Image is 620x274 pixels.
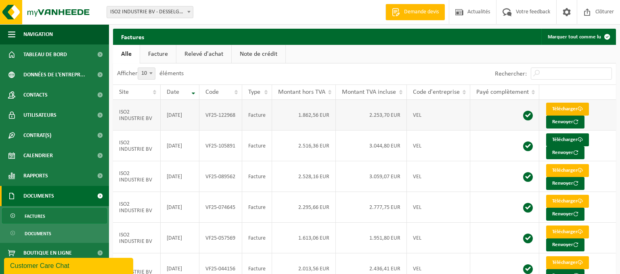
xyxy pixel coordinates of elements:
a: Note de crédit [232,45,285,63]
td: 3.059,07 EUR [336,161,406,192]
td: 1.951,80 EUR [336,223,406,253]
td: ISO2 INDUSTRIE BV [113,131,161,161]
span: Demande devis [402,8,441,16]
span: Navigation [23,24,53,44]
span: Site [119,89,129,95]
span: Documents [23,186,54,206]
td: 1.613,06 EUR [272,223,336,253]
td: Facture [242,131,272,161]
span: Payé complètement [476,89,529,95]
td: VF25-089562 [199,161,242,192]
a: Télécharger [546,256,589,269]
span: Montant TVA incluse [342,89,396,95]
td: VEL [407,223,470,253]
td: [DATE] [161,100,199,131]
td: VEL [407,161,470,192]
h2: Factures [113,29,152,44]
a: Alle [113,45,140,63]
td: Facture [242,223,272,253]
a: Demande devis [385,4,445,20]
span: Montant hors TVA [278,89,325,95]
td: 2.528,16 EUR [272,161,336,192]
td: 1.862,56 EUR [272,100,336,131]
span: 10 [138,68,155,79]
td: Facture [242,161,272,192]
td: 3.044,80 EUR [336,131,406,161]
td: VEL [407,192,470,223]
a: Factures [2,208,107,223]
td: VEL [407,131,470,161]
button: Renvoyer [546,116,584,129]
span: Type [248,89,260,95]
td: 2.516,36 EUR [272,131,336,161]
button: Renvoyer [546,238,584,251]
td: 2.777,75 EUR [336,192,406,223]
a: Télécharger [546,195,589,208]
span: Contacts [23,85,48,105]
td: [DATE] [161,161,199,192]
iframe: chat widget [4,256,135,274]
td: VF25-074645 [199,192,242,223]
td: Facture [242,100,272,131]
a: Télécharger [546,103,589,116]
td: ISO2 INDUSTRIE BV [113,192,161,223]
label: Afficher éléments [117,70,184,77]
td: ISO2 INDUSTRIE BV [113,100,161,131]
span: Utilisateurs [23,105,57,125]
button: Marquer tout comme lu [541,29,615,45]
td: [DATE] [161,192,199,223]
td: VF25-057569 [199,223,242,253]
span: Code d'entreprise [413,89,460,95]
span: Rapports [23,166,48,186]
span: Code [205,89,219,95]
span: Documents [25,226,51,241]
a: Relevé d'achat [176,45,231,63]
a: Télécharger [546,226,589,238]
a: Télécharger [546,133,589,146]
a: Documents [2,226,107,241]
td: VF25-105891 [199,131,242,161]
span: Tableau de bord [23,44,67,65]
span: Boutique en ligne [23,243,72,263]
span: Calendrier [23,145,53,166]
button: Renvoyer [546,177,584,190]
span: Contrat(s) [23,125,51,145]
td: VEL [407,100,470,131]
a: Télécharger [546,164,589,177]
td: 2.253,70 EUR [336,100,406,131]
td: [DATE] [161,131,199,161]
td: ISO2 INDUSTRIE BV [113,161,161,192]
span: Date [167,89,179,95]
span: 10 [138,67,155,80]
td: VF25-122968 [199,100,242,131]
span: Factures [25,209,45,224]
label: Rechercher: [495,71,527,77]
button: Renvoyer [546,208,584,221]
td: [DATE] [161,223,199,253]
td: ISO2 INDUSTRIE BV [113,223,161,253]
td: Facture [242,192,272,223]
a: Facture [140,45,176,63]
td: 2.295,66 EUR [272,192,336,223]
button: Renvoyer [546,146,584,159]
span: ISO2 INDUSTRIE BV - DESSELGEM [107,6,193,18]
span: Données de l'entrepr... [23,65,85,85]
